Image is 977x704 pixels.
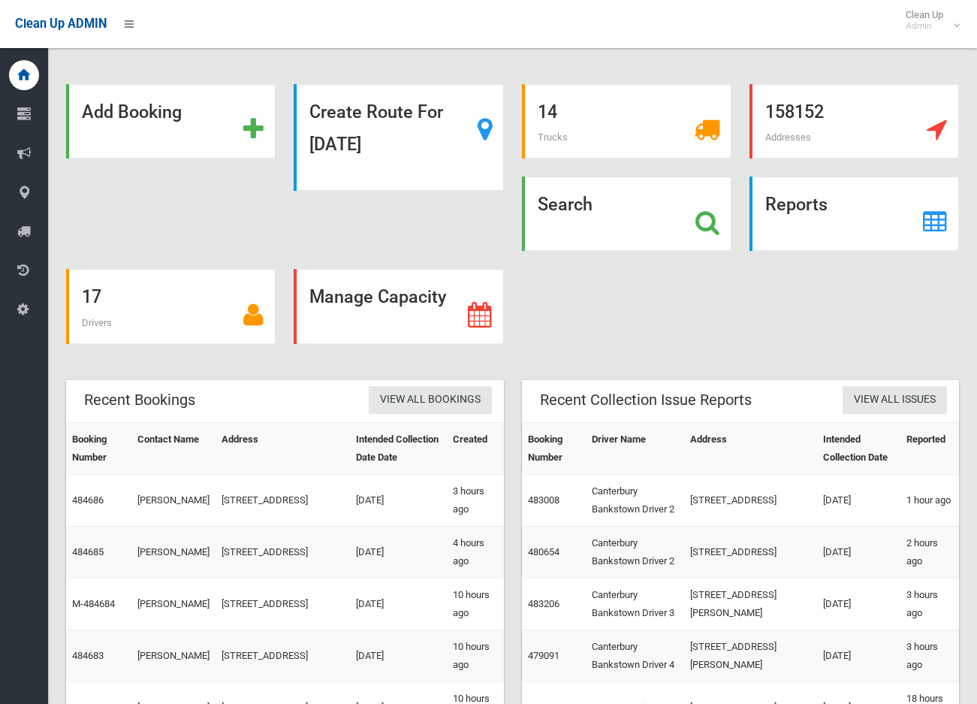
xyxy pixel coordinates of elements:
[522,84,731,159] a: 14 Trucks
[216,422,350,474] th: Address
[447,630,504,681] td: 10 hours ago
[898,9,958,32] span: Clean Up
[843,386,947,414] a: View All Issues
[447,422,504,474] th: Created
[538,101,557,122] strong: 14
[72,650,104,661] a: 484683
[528,494,559,506] a: 483008
[131,474,216,526] td: [PERSON_NAME]
[817,422,901,474] th: Intended Collection Date
[131,526,216,578] td: [PERSON_NAME]
[684,422,816,474] th: Address
[749,84,959,159] a: 158152 Addresses
[817,474,901,526] td: [DATE]
[586,526,685,578] td: Canterbury Bankstown Driver 2
[522,385,770,415] header: Recent Collection Issue Reports
[216,526,350,578] td: [STREET_ADDRESS]
[684,578,816,630] td: [STREET_ADDRESS][PERSON_NAME]
[447,474,504,526] td: 3 hours ago
[538,194,593,215] strong: Search
[350,526,447,578] td: [DATE]
[82,101,182,122] strong: Add Booking
[294,269,503,343] a: Manage Capacity
[216,630,350,681] td: [STREET_ADDRESS]
[294,84,503,191] a: Create Route For [DATE]
[216,474,350,526] td: [STREET_ADDRESS]
[350,474,447,526] td: [DATE]
[66,422,131,474] th: Booking Number
[350,578,447,630] td: [DATE]
[131,630,216,681] td: [PERSON_NAME]
[765,194,828,215] strong: Reports
[522,422,586,474] th: Booking Number
[906,20,943,32] small: Admin
[309,101,443,155] strong: Create Route For [DATE]
[817,578,901,630] td: [DATE]
[72,494,104,506] a: 484686
[765,131,811,143] span: Addresses
[586,578,685,630] td: Canterbury Bankstown Driver 3
[447,578,504,630] td: 10 hours ago
[900,578,959,630] td: 3 hours ago
[72,546,104,557] a: 484685
[350,630,447,681] td: [DATE]
[447,526,504,578] td: 4 hours ago
[15,17,107,31] span: Clean Up ADMIN
[350,422,447,474] th: Intended Collection Date Date
[369,386,492,414] a: View All Bookings
[72,598,115,609] a: M-484684
[684,630,816,681] td: [STREET_ADDRESS][PERSON_NAME]
[131,578,216,630] td: [PERSON_NAME]
[817,630,901,681] td: [DATE]
[900,630,959,681] td: 3 hours ago
[66,84,276,159] a: Add Booking
[900,474,959,526] td: 1 hour ago
[586,422,685,474] th: Driver Name
[538,131,568,143] span: Trucks
[528,598,559,609] a: 483206
[765,101,824,122] strong: 158152
[900,526,959,578] td: 2 hours ago
[131,422,216,474] th: Contact Name
[309,286,446,307] strong: Manage Capacity
[684,474,816,526] td: [STREET_ADDRESS]
[586,474,685,526] td: Canterbury Bankstown Driver 2
[216,578,350,630] td: [STREET_ADDRESS]
[684,526,816,578] td: [STREET_ADDRESS]
[900,422,959,474] th: Reported
[528,546,559,557] a: 480654
[82,286,101,307] strong: 17
[817,526,901,578] td: [DATE]
[66,269,276,343] a: 17 Drivers
[522,177,731,251] a: Search
[586,630,685,681] td: Canterbury Bankstown Driver 4
[528,650,559,661] a: 479091
[749,177,959,251] a: Reports
[82,317,112,328] span: Drivers
[66,385,213,415] header: Recent Bookings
